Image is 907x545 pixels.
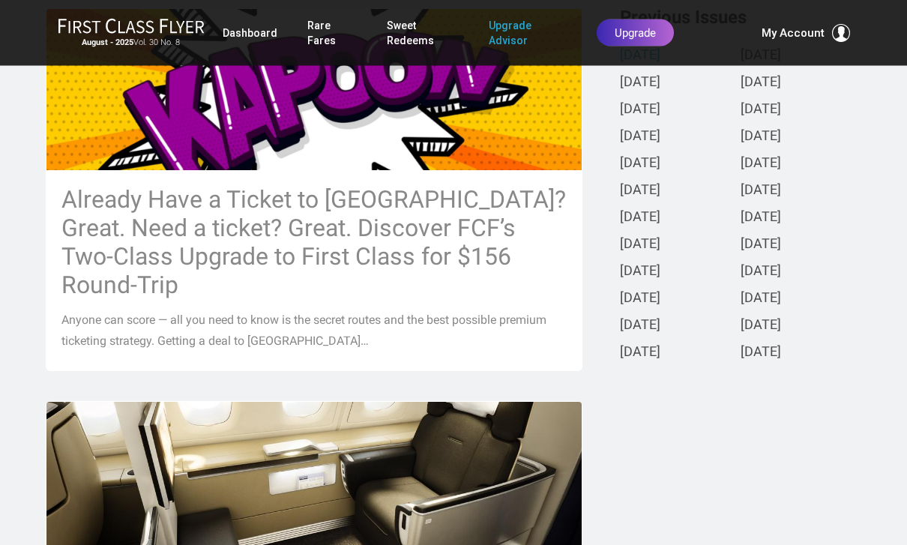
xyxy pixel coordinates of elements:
a: [DATE] [741,184,781,199]
button: My Account [762,24,850,42]
p: Anyone can score — all you need to know is the secret routes and the best possible premium ticket... [61,310,567,352]
a: [DATE] [741,157,781,172]
span: My Account [762,24,825,42]
a: [DATE] [741,130,781,145]
a: Dashboard [223,19,277,46]
a: [DATE] [741,76,781,91]
a: Rare Fares [307,12,357,54]
strong: August - 2025 [82,37,133,47]
a: Upgrade Advisor [489,12,566,54]
a: First Class FlyerAugust - 2025Vol. 30 No. 8 [58,18,205,48]
a: [DATE] [620,157,660,172]
a: [DATE] [620,103,660,118]
a: [DATE] [620,319,660,334]
a: [DATE] [741,103,781,118]
img: First Class Flyer [58,18,205,34]
a: Already Have a Ticket to [GEOGRAPHIC_DATA]? Great. Need a ticket? Great. Discover FCF’s Two-Class... [46,9,582,371]
a: [DATE] [620,238,660,253]
a: [DATE] [620,292,660,307]
a: [DATE] [620,130,660,145]
small: Vol. 30 No. 8 [58,37,205,48]
a: [DATE] [741,346,781,361]
h3: Already Have a Ticket to [GEOGRAPHIC_DATA]? Great. Need a ticket? Great. Discover FCF’s Two-Class... [61,186,567,300]
a: Sweet Redeems [387,12,459,54]
a: [DATE] [620,76,660,91]
a: [DATE] [620,211,660,226]
a: [DATE] [741,211,781,226]
a: [DATE] [741,292,781,307]
a: [DATE] [741,238,781,253]
a: [DATE] [741,319,781,334]
a: [DATE] [620,184,660,199]
a: [DATE] [741,265,781,280]
a: [DATE] [620,346,660,361]
a: Upgrade [597,19,674,46]
a: [DATE] [620,265,660,280]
